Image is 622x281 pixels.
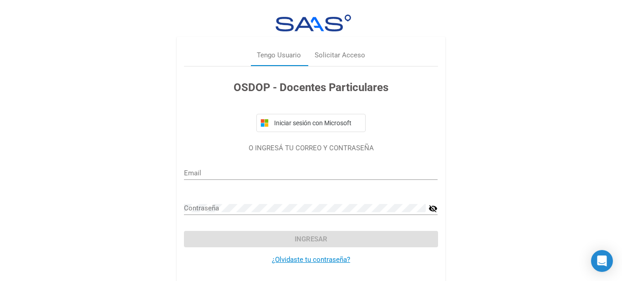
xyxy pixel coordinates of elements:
[272,119,362,127] span: Iniciar sesión con Microsoft
[184,79,438,96] h3: OSDOP - Docentes Particulares
[295,235,327,243] span: Ingresar
[257,50,301,61] div: Tengo Usuario
[256,114,366,132] button: Iniciar sesión con Microsoft
[591,250,613,272] div: Open Intercom Messenger
[428,203,438,214] mat-icon: visibility_off
[272,255,350,264] a: ¿Olvidaste tu contraseña?
[184,231,438,247] button: Ingresar
[184,143,438,153] p: O INGRESÁ TU CORREO Y CONTRASEÑA
[315,50,365,61] div: Solicitar Acceso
